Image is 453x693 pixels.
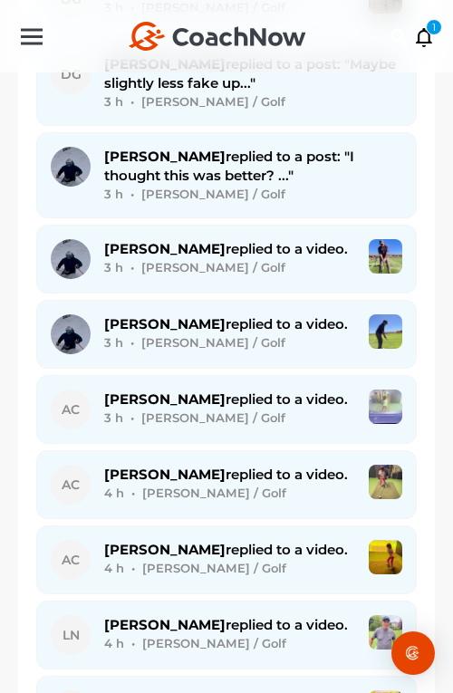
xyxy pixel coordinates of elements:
[104,148,226,165] b: [PERSON_NAME]
[51,239,91,279] img: square_86e21a3e9b6d05f25df6eeb0e79df302.jpg
[51,390,91,429] div: AC
[51,314,91,354] img: square_86e21a3e9b6d05f25df6eeb0e79df302.jpg
[36,450,417,519] button: AC [PERSON_NAME]replied to a video. 4 h • [PERSON_NAME] / Golf
[104,315,226,332] b: [PERSON_NAME]
[36,132,417,218] button: [PERSON_NAME]replied to a post: "I thought this was better? ..." 3 h • [PERSON_NAME] / Golf
[104,240,348,257] span: replied to a video.
[104,559,355,578] div: 4 h • [PERSON_NAME] / Golf
[104,333,355,352] div: 3 h • [PERSON_NAME] / Golf
[104,258,355,277] div: 3 h • [PERSON_NAME] / Golf
[51,615,91,655] div: LN
[51,465,91,505] div: AC
[104,616,348,633] span: replied to a video.
[51,540,91,580] div: AC
[36,40,417,126] button: DG [PERSON_NAME]replied to a post: "Maybe slightly less fake up..." 3 h • [PERSON_NAME] / Golf
[36,225,417,294] button: [PERSON_NAME]replied to a video. 3 h • [PERSON_NAME] / Golf
[104,634,355,653] div: 4 h • [PERSON_NAME] / Golf
[104,185,402,204] div: 3 h • [PERSON_NAME] / Golf
[36,525,417,594] button: AC [PERSON_NAME]replied to a video. 4 h • [PERSON_NAME] / Golf
[104,390,348,408] span: replied to a video.
[104,409,355,428] div: 3 h • [PERSON_NAME] / Golf
[104,92,402,111] div: 3 h • [PERSON_NAME] / Golf
[51,54,91,94] div: DG
[104,148,354,184] span: replied to a post: "I thought this was better? ..."
[426,19,442,35] div: 1
[104,315,348,332] span: replied to a video.
[104,484,355,503] div: 4 h • [PERSON_NAME] / Golf
[104,390,226,408] b: [PERSON_NAME]
[104,616,226,633] b: [PERSON_NAME]
[104,541,348,558] span: replied to a video.
[414,24,435,50] a: 1
[104,466,226,483] b: [PERSON_NAME]
[104,55,396,91] span: replied to a post: "Maybe slightly less fake up..."
[104,541,226,558] b: [PERSON_NAME]
[51,147,91,187] img: square_86e21a3e9b6d05f25df6eeb0e79df302.jpg
[104,240,226,257] b: [PERSON_NAME]
[391,631,435,675] div: Open Intercom Messenger
[36,300,417,369] button: [PERSON_NAME]replied to a video. 3 h • [PERSON_NAME] / Golf
[36,375,417,444] button: AC [PERSON_NAME]replied to a video. 3 h • [PERSON_NAME] / Golf
[104,466,348,483] span: replied to a video.
[36,601,417,669] button: LN [PERSON_NAME]replied to a video. 4 h • [PERSON_NAME] / Golf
